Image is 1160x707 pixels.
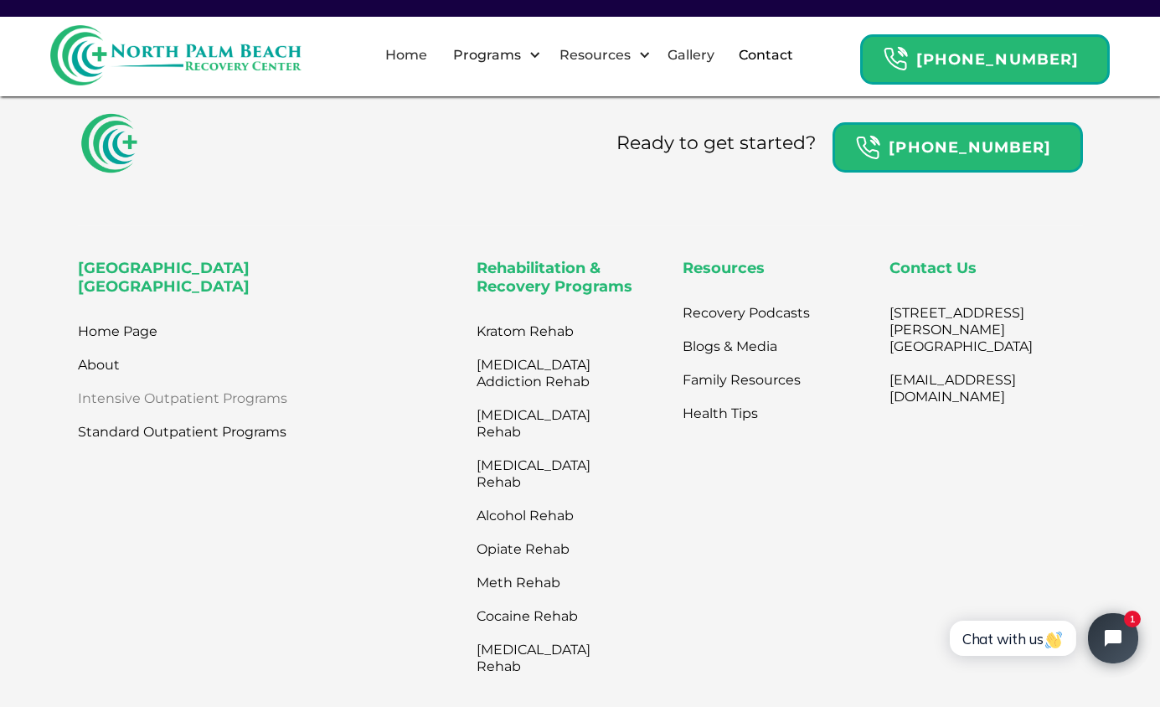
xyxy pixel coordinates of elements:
a: Cocaine Rehab [477,600,619,633]
img: Header Calendar Icons [883,46,908,72]
a: Gallery [657,28,724,82]
a: Family Resources [683,364,801,397]
strong: Rehabilitation & Recovery Programs [477,259,632,296]
div: Ready to get started? [616,131,816,157]
a: Home Page [78,315,157,348]
a: Health Tips [683,397,758,431]
a: Meth Rehab [477,566,619,600]
div: Programs [449,45,525,65]
a: Home [375,28,437,82]
strong: [PHONE_NUMBER] [889,138,1051,157]
a: Opiate Rehab [477,533,619,566]
div: Resources [545,28,655,82]
a: [MEDICAL_DATA] Rehab [477,449,619,499]
div: Resources [555,45,635,65]
strong: Contact Us [889,259,977,277]
strong: [PHONE_NUMBER] [916,50,1079,69]
img: Header Calendar Icons [855,135,880,161]
a: Blogs & Media [683,330,777,364]
strong: [GEOGRAPHIC_DATA] [GEOGRAPHIC_DATA] [78,259,250,296]
strong: Resources [683,259,765,277]
a: Standard Outpatient Programs [78,415,286,449]
a: Contact [729,28,803,82]
a: About [78,348,120,382]
a: [MEDICAL_DATA] Rehab [477,399,619,449]
div: Programs [439,28,545,82]
a: [MEDICAL_DATA] Rehab [477,633,619,684]
a: Recovery Podcasts [683,297,810,330]
a: Header Calendar Icons[PHONE_NUMBER] [833,114,1082,173]
a: [EMAIL_ADDRESS][DOMAIN_NAME] [889,364,1033,414]
a: Alcohol Rehab [477,499,619,533]
iframe: Tidio Chat [931,599,1152,678]
a: [MEDICAL_DATA] Addiction Rehab [477,348,619,399]
a: Kratom Rehab [477,315,619,348]
a: Intensive Outpatient Programs [78,382,287,415]
a: [STREET_ADDRESS][PERSON_NAME][GEOGRAPHIC_DATA] [889,297,1033,364]
a: Header Calendar Icons[PHONE_NUMBER] [860,26,1110,85]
